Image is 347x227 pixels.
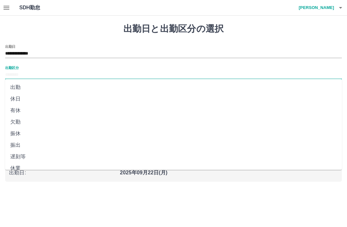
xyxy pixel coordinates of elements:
li: 遅刻等 [5,151,342,162]
li: 出勤 [5,82,342,93]
li: 振出 [5,139,342,151]
li: 休日 [5,93,342,105]
label: 出勤日 [5,44,15,49]
b: 2025年09月22日(月) [120,170,167,175]
li: 欠勤 [5,116,342,128]
li: 振休 [5,128,342,139]
li: 有休 [5,105,342,116]
li: 休業 [5,162,342,174]
h1: 出勤日と出勤区分の選択 [5,23,342,34]
p: 出勤日 : [9,169,116,177]
label: 出勤区分 [5,65,19,70]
